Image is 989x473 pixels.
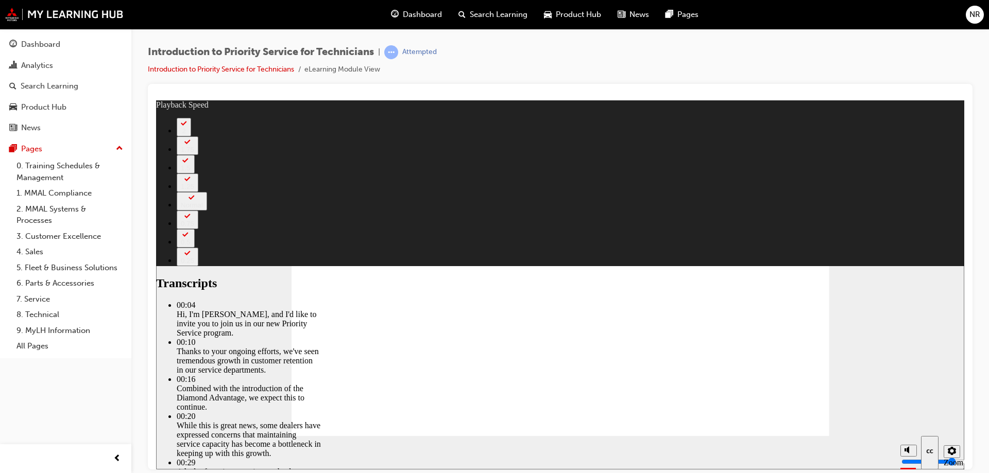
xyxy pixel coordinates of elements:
[969,9,980,21] span: NR
[403,9,442,21] span: Dashboard
[148,46,374,58] span: Introduction to Priority Service for Technicians
[21,321,165,358] div: While this is great news, some dealers have expressed concerns that maintaining service capacity ...
[4,35,127,54] a: Dashboard
[391,8,399,21] span: guage-icon
[12,244,127,260] a: 4. Sales
[556,9,601,21] span: Product Hub
[4,139,127,159] button: Pages
[148,65,294,74] a: Introduction to Priority Service for Technicians
[12,201,127,229] a: 2. MMAL Systems & Processes
[4,56,127,75] a: Analytics
[458,8,466,21] span: search-icon
[21,80,78,92] div: Search Learning
[4,98,127,117] a: Product Hub
[113,452,121,465] span: prev-icon
[677,9,698,21] span: Pages
[12,158,127,185] a: 0. Training Schedules & Management
[9,82,16,91] span: search-icon
[12,229,127,244] a: 3. Customer Excellence
[21,17,35,36] button: 2
[384,45,398,59] span: learningRecordVerb_ATTEMPT-icon
[9,124,17,133] span: news-icon
[629,9,649,21] span: News
[470,9,527,21] span: Search Learning
[21,122,41,134] div: News
[21,143,42,155] div: Pages
[666,8,673,21] span: pages-icon
[116,142,123,155] span: up-icon
[12,185,127,201] a: 1. MMAL Compliance
[618,8,625,21] span: news-icon
[378,46,380,58] span: |
[21,101,66,113] div: Product Hub
[25,27,31,34] div: 2
[536,4,609,25] a: car-iconProduct Hub
[304,64,380,76] li: eLearning Module View
[9,145,17,154] span: pages-icon
[4,118,127,137] a: News
[9,103,17,112] span: car-icon
[966,6,984,24] button: NR
[383,4,450,25] a: guage-iconDashboard
[402,47,437,57] div: Attempted
[12,338,127,354] a: All Pages
[21,60,53,72] div: Analytics
[9,40,17,49] span: guage-icon
[4,77,127,96] a: Search Learning
[21,358,165,367] div: 00:29
[5,8,124,21] img: mmal
[21,39,60,50] div: Dashboard
[9,61,17,71] span: chart-icon
[544,8,552,21] span: car-icon
[21,367,165,395] div: A lack of service capacity can lead to missed business opportunity and potential customer dissati...
[12,260,127,276] a: 5. Fleet & Business Solutions
[450,4,536,25] a: search-iconSearch Learning
[4,33,127,139] button: DashboardAnalyticsSearch LearningProduct HubNews
[12,323,127,339] a: 9. MyLH Information
[657,4,707,25] a: pages-iconPages
[609,4,657,25] a: news-iconNews
[12,275,127,291] a: 6. Parts & Accessories
[12,307,127,323] a: 8. Technical
[12,291,127,307] a: 7. Service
